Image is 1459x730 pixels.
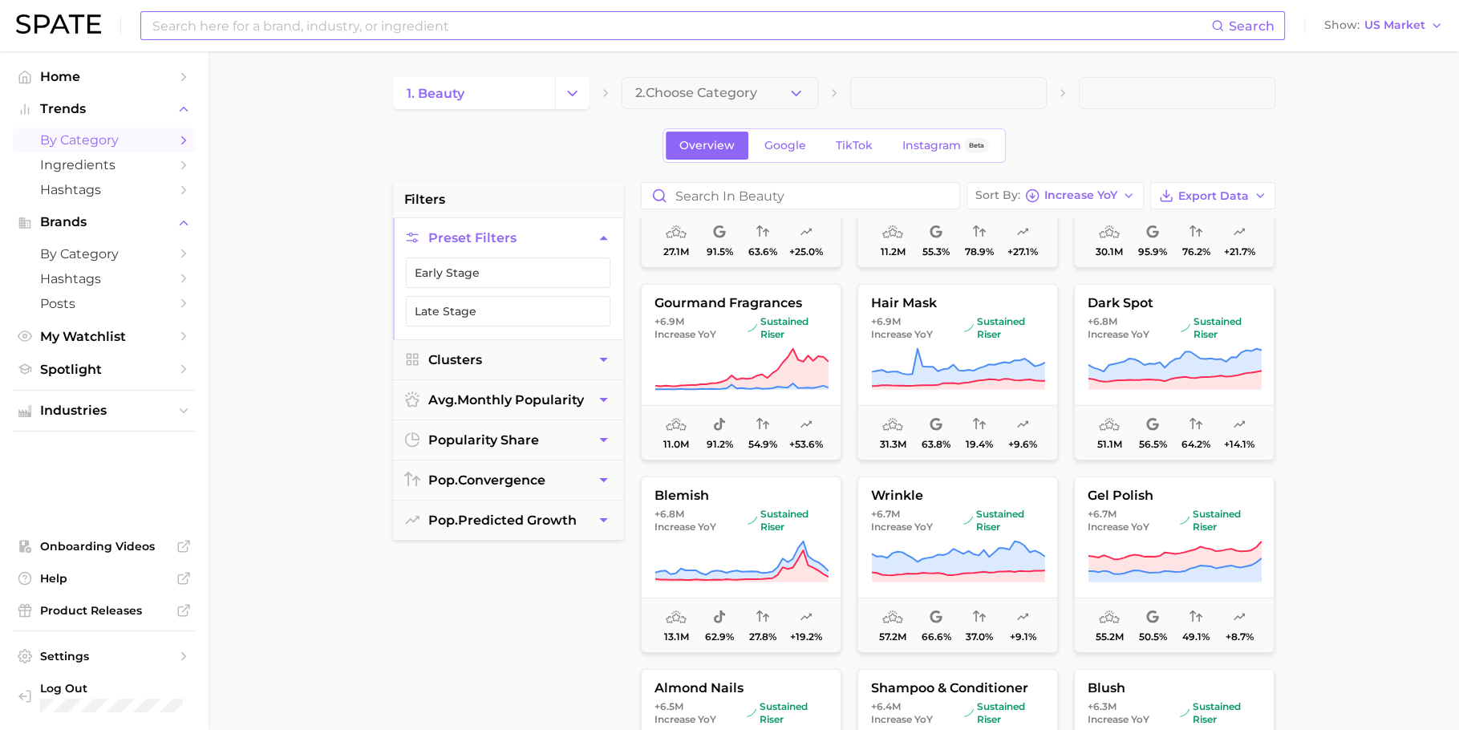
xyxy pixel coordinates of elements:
span: popularity predicted growth: Likely [1233,223,1246,242]
span: Brands [40,215,168,229]
span: 49.1% [1182,631,1210,643]
span: +6.7m [1088,508,1117,520]
span: popularity convergence: Low Convergence [756,608,769,627]
span: average monthly popularity: Very High Popularity [882,416,903,435]
button: hair mask+6.9m Increase YoYsustained risersustained riser31.3m63.8%19.4%+9.6% [857,284,1058,460]
span: popularity convergence: High Convergence [1189,223,1202,242]
span: popularity share: Google [930,416,942,435]
span: popularity share: TikTok [713,416,726,435]
span: average monthly popularity: High Popularity [882,223,903,242]
span: 55.2m [1095,631,1123,643]
span: sustained riser [1180,508,1261,533]
span: Settings [40,649,168,663]
span: 56.5% [1138,439,1166,450]
span: 51.1m [1096,439,1121,450]
span: Increase YoY [871,328,933,341]
span: US Market [1364,21,1425,30]
span: almond nails [642,681,841,696]
span: monthly popularity [428,392,584,408]
span: Instagram [902,139,961,152]
span: 63.8% [922,439,950,450]
span: 95.9% [1138,246,1167,258]
span: 30.1m [1096,246,1123,258]
span: convergence [428,472,545,488]
span: Spotlight [40,362,168,377]
span: predicted growth [428,513,577,528]
img: sustained riser [747,323,756,333]
a: Overview [666,132,748,160]
button: avg.monthly popularity [393,380,623,420]
span: shampoo & conditioner [858,681,1057,696]
span: 27.1m [663,246,689,258]
span: 11.2m [880,246,905,258]
span: Preset Filters [428,230,517,245]
span: popularity predicted growth: Very Likely [1016,223,1029,242]
span: Search [1229,18,1275,34]
a: Ingredients [13,152,196,177]
span: Onboarding Videos [40,539,168,554]
span: +19.2% [790,631,822,643]
button: gourmand fragrances+6.9m Increase YoYsustained risersustained riser11.0m91.2%54.9%+53.6% [641,284,841,460]
button: Preset Filters [393,218,623,258]
span: +6.5m [655,700,683,712]
span: hair mask [858,296,1057,310]
abbr: popularity index [428,513,458,528]
input: Search in beauty [642,183,959,209]
span: sustained riser [1180,700,1261,726]
span: +9.1% [1009,631,1035,643]
span: average monthly popularity: Very High Popularity [666,223,687,242]
a: Home [13,64,196,89]
a: Log out. Currently logged in with e-mail jenny.zeng@spate.nyc. [13,676,196,718]
span: Industries [40,404,168,418]
span: popularity convergence: Very Low Convergence [973,416,986,435]
span: +6.4m [871,700,901,712]
a: Google [751,132,820,160]
span: Increase YoY [1088,521,1149,533]
span: 78.9% [965,246,994,258]
a: Spotlight [13,357,196,382]
span: 11.0m [663,439,689,450]
span: popularity predicted growth: Very Likely [800,223,813,242]
span: +8.7% [1225,631,1253,643]
span: popularity share: TikTok [713,608,726,627]
span: 13.1m [663,631,688,643]
span: wrinkle [858,489,1057,503]
abbr: popularity index [428,472,458,488]
span: Increase YoY [1088,713,1149,726]
a: Onboarding Videos [13,534,196,558]
span: popularity convergence: Medium Convergence [756,416,769,435]
span: gourmand fragrances [642,296,841,310]
span: popularity predicted growth: Likely [800,608,813,627]
button: Late Stage [406,296,610,326]
img: sustained riser [963,323,973,333]
span: Beta [969,139,984,152]
span: Overview [679,139,735,152]
span: 54.9% [748,439,777,450]
span: sustained riser [963,315,1044,341]
span: 62.9% [705,631,734,643]
span: Hashtags [40,271,168,286]
span: popularity share [428,432,539,448]
a: 1. beauty [393,77,555,109]
span: Show [1324,21,1360,30]
img: sustained riser [963,516,973,525]
span: 64.2% [1181,439,1210,450]
span: 76.2% [1181,246,1210,258]
span: 31.3m [879,439,906,450]
span: Home [40,69,168,84]
abbr: average [428,392,457,408]
span: popularity share: Google [1146,608,1159,627]
span: popularity predicted growth: Very Likely [1233,608,1246,627]
a: My Watchlist [13,324,196,349]
span: Export Data [1178,189,1249,203]
span: 2. Choose Category [635,86,757,100]
span: Increase YoY [871,713,933,726]
span: popularity predicted growth: Very Likely [1233,416,1246,435]
span: +6.8m [1088,315,1117,327]
span: 55.3% [922,246,950,258]
span: 91.5% [706,246,732,258]
span: Increase YoY [1044,191,1117,200]
span: +6.3m [1088,700,1117,712]
span: popularity convergence: High Convergence [756,223,769,242]
span: Trends [40,102,168,116]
